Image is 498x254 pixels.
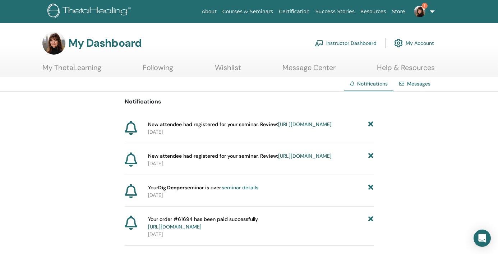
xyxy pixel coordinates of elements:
[68,37,142,50] h3: My Dashboard
[407,80,430,87] a: Messages
[148,160,373,167] p: [DATE]
[148,223,202,230] a: [URL][DOMAIN_NAME]
[278,153,332,159] a: [URL][DOMAIN_NAME]
[148,121,332,128] span: New attendee had registered for your seminar. Review:
[422,3,428,9] span: 1
[158,184,185,191] strong: Dig Deeper
[148,216,258,231] span: Your order #61694 has been paid successfully
[215,63,241,77] a: Wishlist
[315,40,323,46] img: chalkboard-teacher.svg
[394,35,434,51] a: My Account
[220,5,276,18] a: Courses & Seminars
[474,230,491,247] div: Open Intercom Messenger
[394,37,403,49] img: cog.svg
[148,184,258,191] span: Your seminar is over.
[47,4,133,20] img: logo.png
[143,63,173,77] a: Following
[276,5,312,18] a: Certification
[414,6,425,17] img: default.jpg
[148,128,373,136] p: [DATE]
[148,191,373,199] p: [DATE]
[313,5,358,18] a: Success Stories
[148,231,373,238] p: [DATE]
[222,184,258,191] a: seminar details
[282,63,336,77] a: Message Center
[42,63,101,77] a: My ThetaLearning
[42,32,65,55] img: default.jpg
[389,5,408,18] a: Store
[377,63,435,77] a: Help & Resources
[278,121,332,128] a: [URL][DOMAIN_NAME]
[315,35,377,51] a: Instructor Dashboard
[125,97,374,106] p: Notifications
[199,5,219,18] a: About
[358,5,389,18] a: Resources
[357,80,388,87] span: Notifications
[148,152,332,160] span: New attendee had registered for your seminar. Review:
